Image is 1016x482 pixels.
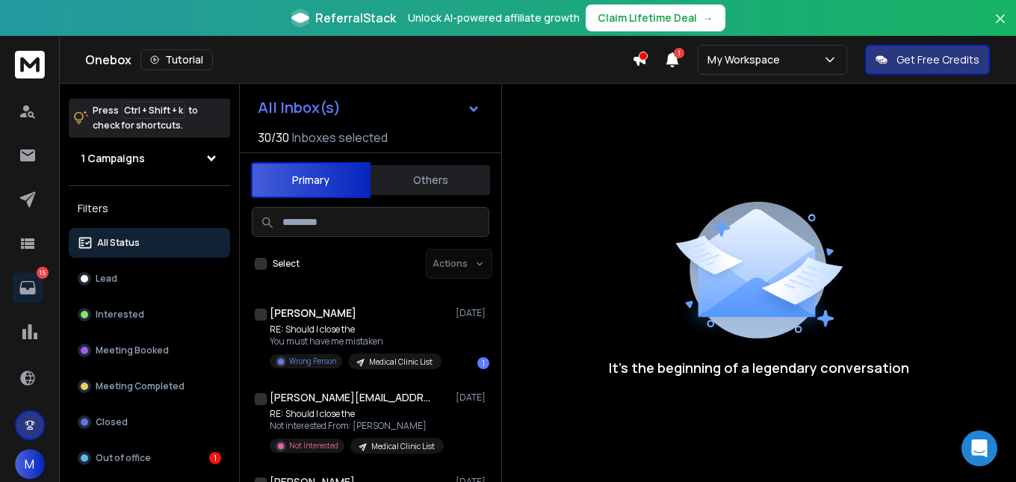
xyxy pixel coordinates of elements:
p: 15 [37,267,49,279]
p: [DATE] [456,392,489,404]
p: Meeting Completed [96,380,185,392]
p: Get Free Credits [896,52,979,67]
p: RE: Should I close the [270,408,444,420]
button: Meeting Booked [69,336,230,365]
p: Lead [96,273,117,285]
p: Not Interested [289,440,338,451]
p: It’s the beginning of a legendary conversation [609,357,909,378]
div: Onebox [85,49,632,70]
p: Closed [96,416,128,428]
button: Tutorial [140,49,213,70]
span: 1 [674,48,684,58]
span: Ctrl + Shift + k [122,102,185,119]
h1: [PERSON_NAME][EMAIL_ADDRESS][DOMAIN_NAME] [270,390,434,405]
label: Select [273,258,300,270]
button: M [15,449,45,479]
button: Lead [69,264,230,294]
h1: All Inbox(s) [258,100,341,115]
p: Medical Clinic List [369,356,433,368]
span: 30 / 30 [258,129,289,146]
span: → [703,10,713,25]
h1: [PERSON_NAME] [270,306,356,321]
button: Out of office1 [69,443,230,473]
button: Meeting Completed [69,371,230,401]
button: 1 Campaigns [69,143,230,173]
h3: Inboxes selected [292,129,388,146]
p: Medical Clinic List [371,441,435,452]
p: [DATE] [456,307,489,319]
p: Not interested From: [PERSON_NAME] [270,420,444,432]
p: RE: Should I close the [270,324,442,336]
button: Get Free Credits [865,45,990,75]
div: Open Intercom Messenger [961,430,997,466]
button: Close banner [991,9,1010,45]
h3: Filters [69,198,230,219]
p: You must have me mistaken [270,336,442,347]
span: ReferralStack [315,9,396,27]
p: Press to check for shortcuts. [93,103,198,133]
button: All Inbox(s) [246,93,492,123]
button: All Status [69,228,230,258]
div: 1 [477,357,489,369]
p: Out of office [96,452,151,464]
div: 1 [209,452,221,464]
p: Wrong Person [289,356,336,367]
p: My Workspace [707,52,786,67]
p: Interested [96,309,144,321]
button: Interested [69,300,230,330]
p: All Status [97,237,140,249]
h1: 1 Campaigns [81,151,145,166]
button: Closed [69,407,230,437]
p: Unlock AI-powered affiliate growth [408,10,580,25]
button: Primary [251,162,371,198]
button: Others [371,164,490,197]
a: 15 [13,273,43,303]
p: Meeting Booked [96,344,169,356]
button: Claim Lifetime Deal→ [586,4,725,31]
